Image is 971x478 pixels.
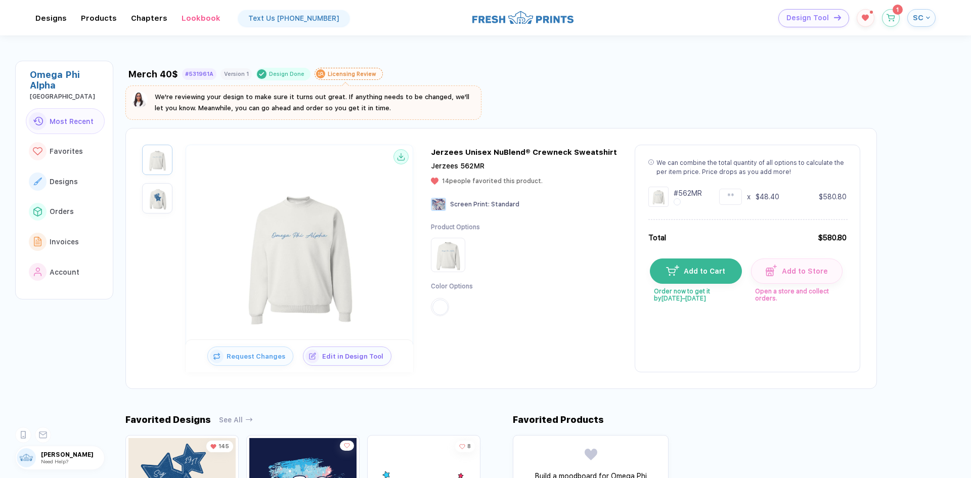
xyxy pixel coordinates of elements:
[431,198,446,211] img: Screen Print
[650,258,742,284] button: iconAdd to Cart
[238,10,349,26] a: Text Us [PHONE_NUMBER]
[50,117,94,125] span: Most Recent
[50,178,78,186] span: Designs
[328,71,376,77] div: Licensing Review
[472,10,573,25] img: logo
[747,192,751,202] div: x
[650,284,741,302] span: Order now to get it by [DATE]–[DATE]
[656,158,847,177] div: We can combine the total quantity of all options to calculate the per item price. Price drops as ...
[218,443,229,450] span: 145
[131,92,475,114] button: We're reviewing your design to make sure it turns out great. If anything needs to be changed, we'...
[34,237,42,246] img: link to icon
[17,448,36,467] img: user profile
[431,148,617,157] div: Jerzees Unisex NuBlend® Crewneck Sweatshirt
[834,15,841,20] img: icon
[751,284,842,302] span: Open a store and collect orders.
[305,350,319,363] img: icon
[125,414,211,425] div: Favorited Designs
[182,14,220,23] div: Lookbook
[185,71,213,77] div: #531961A
[33,147,42,156] img: link to icon
[442,178,543,185] span: 14 people favorited this product.
[431,162,484,170] span: Jerzees 562MR
[50,147,83,155] span: Favorites
[431,282,480,291] div: Color Options
[786,14,829,22] span: Design Tool
[648,187,669,207] img: Design Group Summary Cell
[128,69,178,79] div: Merch 40$
[648,232,666,243] div: Total
[26,108,105,135] button: link to iconMost Recent
[33,117,43,125] img: link to icon
[224,71,249,77] div: Version 1
[913,13,923,22] span: SC
[303,346,391,366] button: iconEdit in Design Tool
[41,458,68,464] span: Need Help?
[145,147,170,172] img: 1760479238287mjuvp_nt_front.png
[467,443,471,450] span: 8
[50,207,74,215] span: Orders
[218,172,380,334] img: 1760479238287mjuvp_nt_front.png
[33,207,42,216] img: link to icon
[907,9,936,27] button: SC
[145,186,170,211] img: 1760479238287woczh_nt_back.png
[431,223,480,232] div: Product Options
[818,232,847,243] div: $580.80
[224,353,293,360] span: Request Changes
[81,14,117,23] div: ProductsToggle dropdown menu
[219,416,243,424] span: See All
[248,14,339,22] div: Text Us [PHONE_NUMBER]
[219,416,253,424] button: See All
[778,9,849,27] button: Design Toolicon
[131,14,167,23] div: ChaptersToggle dropdown menu chapters
[450,201,490,208] span: Screen Print :
[207,346,293,366] button: iconRequest Changes
[41,451,104,458] span: [PERSON_NAME]
[433,240,463,270] img: Product Option
[35,14,67,23] div: DesignsToggle dropdown menu
[30,69,105,91] div: Omega Phi Alpha
[870,11,873,14] sup: 1
[513,414,604,425] div: Favorited Products
[269,70,304,78] div: Design Done
[766,265,777,276] img: icon
[182,14,220,23] div: LookbookToggle dropdown menu chapters
[26,259,105,285] button: link to iconAccount
[26,138,105,164] button: link to iconFavorites
[896,7,899,13] span: 1
[50,238,79,246] span: Invoices
[26,168,105,195] button: link to iconDesigns
[491,201,519,208] span: Standard
[33,178,42,185] img: link to icon
[679,267,726,275] span: Add to Cart
[674,188,702,198] div: # 562MR
[30,93,105,100] div: Penn State University Park
[206,441,233,452] div: 145
[455,441,475,452] div: 8
[756,192,779,202] div: $48.40
[751,258,843,284] button: iconAdd to Store
[210,350,224,363] img: icon
[666,265,679,275] img: icon
[155,93,469,112] span: We're reviewing your design to make sure it turns out great. If anything needs to be changed, we'...
[819,192,847,202] div: $580.80
[319,353,391,360] span: Edit in Design Tool
[893,5,903,15] sup: 1
[131,92,148,108] img: sophie
[26,199,105,225] button: link to iconOrders
[34,268,42,277] img: link to icon
[26,229,105,255] button: link to iconInvoices
[777,267,828,275] span: Add to Store
[50,268,79,276] span: Account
